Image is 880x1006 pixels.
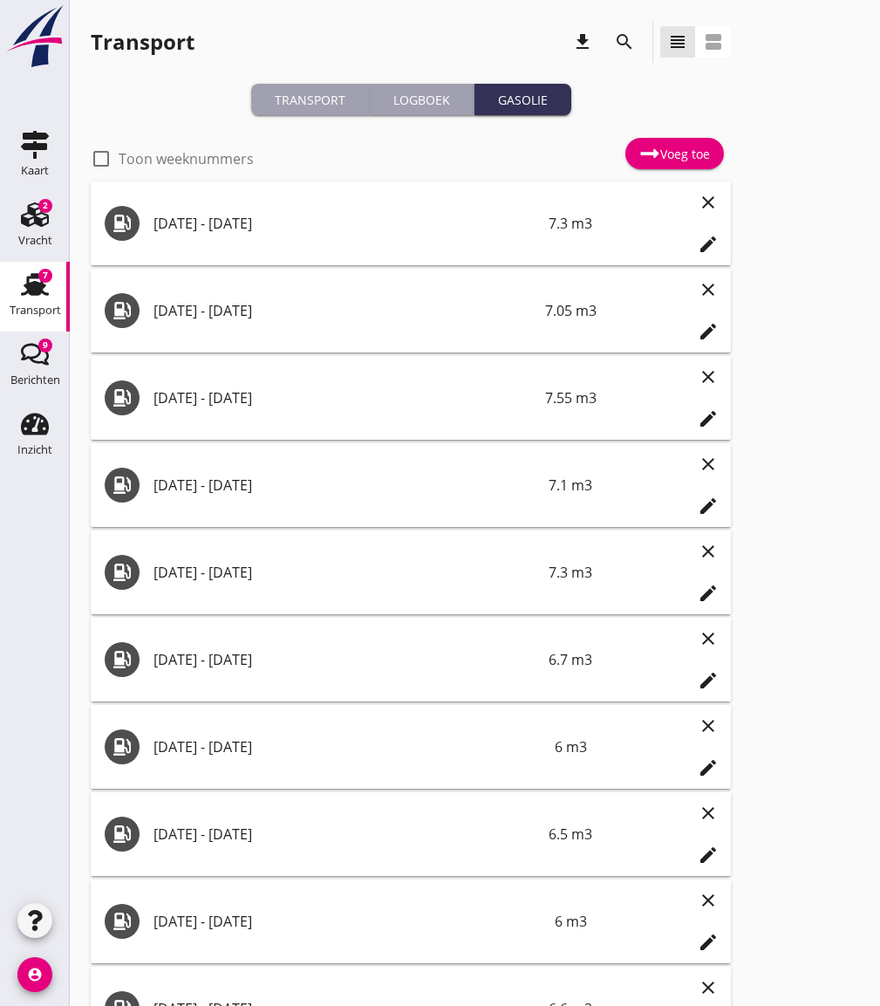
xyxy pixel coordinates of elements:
div: 2 [38,199,52,213]
i: edit [698,234,719,255]
img: logo-small.a267ee39.svg [3,4,66,69]
span: [DATE] - [DATE] [153,387,322,408]
div: Logboek [377,91,467,109]
i: close [698,454,719,475]
i: edit [698,932,719,953]
i: close [698,890,719,911]
i: close [698,803,719,824]
div: Gasolie [481,91,564,109]
i: edit [698,496,719,517]
i: close [698,715,719,736]
span: [DATE] - [DATE] [153,300,322,321]
i: account_circle [17,957,52,992]
button: Gasolie [474,84,571,115]
div: 7.55 m3 [545,377,597,419]
label: Toon weeknummers [119,150,254,168]
div: Berichten [10,374,60,386]
i: close [698,279,719,300]
i: edit [698,757,719,778]
div: Voeg toe [639,143,710,164]
div: 7.3 m3 [549,202,592,244]
div: Transport [258,91,362,109]
div: 9 [38,339,52,352]
div: 6.7 m3 [549,639,592,681]
div: 7.05 m3 [545,290,597,332]
div: 7.1 m3 [549,464,592,506]
i: close [698,977,719,998]
div: 6.5 m3 [549,813,592,855]
span: [DATE] - [DATE] [153,562,322,583]
div: 6 m3 [555,726,587,768]
i: close [698,192,719,213]
i: view_agenda [703,31,724,52]
div: Kaart [21,165,49,176]
span: [DATE] - [DATE] [153,736,322,757]
span: [DATE] - [DATE] [153,824,322,845]
i: close [698,541,719,562]
a: Voeg toe [625,138,724,169]
span: [DATE] - [DATE] [153,475,322,496]
span: [DATE] - [DATE] [153,213,322,234]
span: [DATE] - [DATE] [153,649,322,670]
div: 7 [38,269,52,283]
i: download [572,31,593,52]
button: Transport [251,84,370,115]
div: Inzicht [17,444,52,455]
i: close [698,628,719,649]
div: Transport [91,28,194,56]
i: close [698,366,719,387]
i: edit [698,408,719,429]
span: [DATE] - [DATE] [153,911,322,932]
i: view_headline [667,31,688,52]
div: 6 m3 [555,900,587,942]
i: edit [698,670,719,691]
i: edit [698,321,719,342]
div: 7.3 m3 [549,551,592,593]
i: edit [698,845,719,866]
i: edit [698,583,719,604]
i: search [614,31,635,52]
div: Vracht [18,235,52,246]
button: Logboek [370,84,474,115]
div: Transport [10,305,61,316]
